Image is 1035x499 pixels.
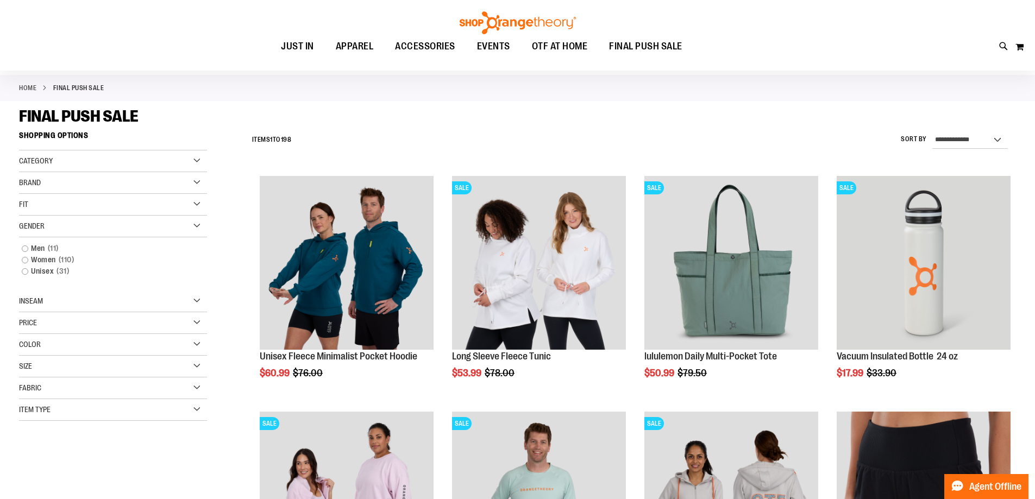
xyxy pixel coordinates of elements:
span: 198 [281,136,292,143]
a: lululemon Daily Multi-Pocket ToteSALE [644,176,818,351]
span: SALE [452,181,472,194]
img: Product image for Fleece Long Sleeve [452,176,626,350]
a: Unisex Fleece Minimalist Pocket Hoodie [260,176,434,351]
a: Women110 [16,254,197,266]
span: FINAL PUSH SALE [609,34,682,59]
a: APPAREL [325,34,385,59]
div: product [254,170,439,406]
h2: Items to [252,131,292,148]
span: Brand [19,178,41,187]
span: Color [19,340,41,349]
img: Vacuum Insulated Bottle 24 oz [837,176,1011,350]
span: $79.50 [678,368,708,378]
span: $33.90 [867,368,898,378]
span: Inseam [19,296,43,305]
img: Shop Orangetheory [458,11,578,34]
a: ACCESSORIES [384,34,466,59]
label: Sort By [901,135,927,144]
a: Home [19,83,36,93]
a: Long Sleeve Fleece Tunic [452,351,551,362]
img: lululemon Daily Multi-Pocket Tote [644,176,818,350]
button: Agent Offline [944,474,1028,499]
a: OTF AT HOME [521,34,599,59]
span: $53.99 [452,368,483,378]
span: $76.00 [293,368,324,378]
span: Size [19,362,32,370]
span: $17.99 [837,368,865,378]
span: SALE [644,417,664,430]
a: EVENTS [466,34,521,59]
span: 11 [45,243,61,254]
span: OTF AT HOME [532,34,588,59]
span: Price [19,318,37,327]
a: lululemon Daily Multi-Pocket Tote [644,351,777,362]
span: 1 [270,136,273,143]
strong: Shopping Options [19,126,207,150]
a: Product image for Fleece Long SleeveSALE [452,176,626,351]
span: $60.99 [260,368,291,378]
span: APPAREL [336,34,374,59]
span: $78.00 [485,368,516,378]
span: 31 [54,266,72,277]
span: SALE [837,181,856,194]
span: Item Type [19,405,51,414]
span: SALE [260,417,279,430]
span: JUST IN [281,34,314,59]
strong: FINAL PUSH SALE [53,83,104,93]
div: product [447,170,631,406]
span: ACCESSORIES [395,34,455,59]
a: Unisex31 [16,266,197,277]
span: SALE [644,181,664,194]
a: Vacuum Insulated Bottle 24 ozSALE [837,176,1011,351]
span: Fabric [19,383,41,392]
span: Agent Offline [969,482,1021,492]
div: product [831,170,1016,406]
a: FINAL PUSH SALE [598,34,693,59]
span: Category [19,156,53,165]
span: $50.99 [644,368,676,378]
img: Unisex Fleece Minimalist Pocket Hoodie [260,176,434,350]
a: Men11 [16,243,197,254]
div: product [639,170,824,406]
span: FINAL PUSH SALE [19,107,139,125]
span: Fit [19,200,28,209]
a: Unisex Fleece Minimalist Pocket Hoodie [260,351,417,362]
span: SALE [452,417,472,430]
a: Vacuum Insulated Bottle 24 oz [837,351,958,362]
a: JUST IN [270,34,325,59]
span: 110 [56,254,77,266]
span: Gender [19,222,45,230]
span: EVENTS [477,34,510,59]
